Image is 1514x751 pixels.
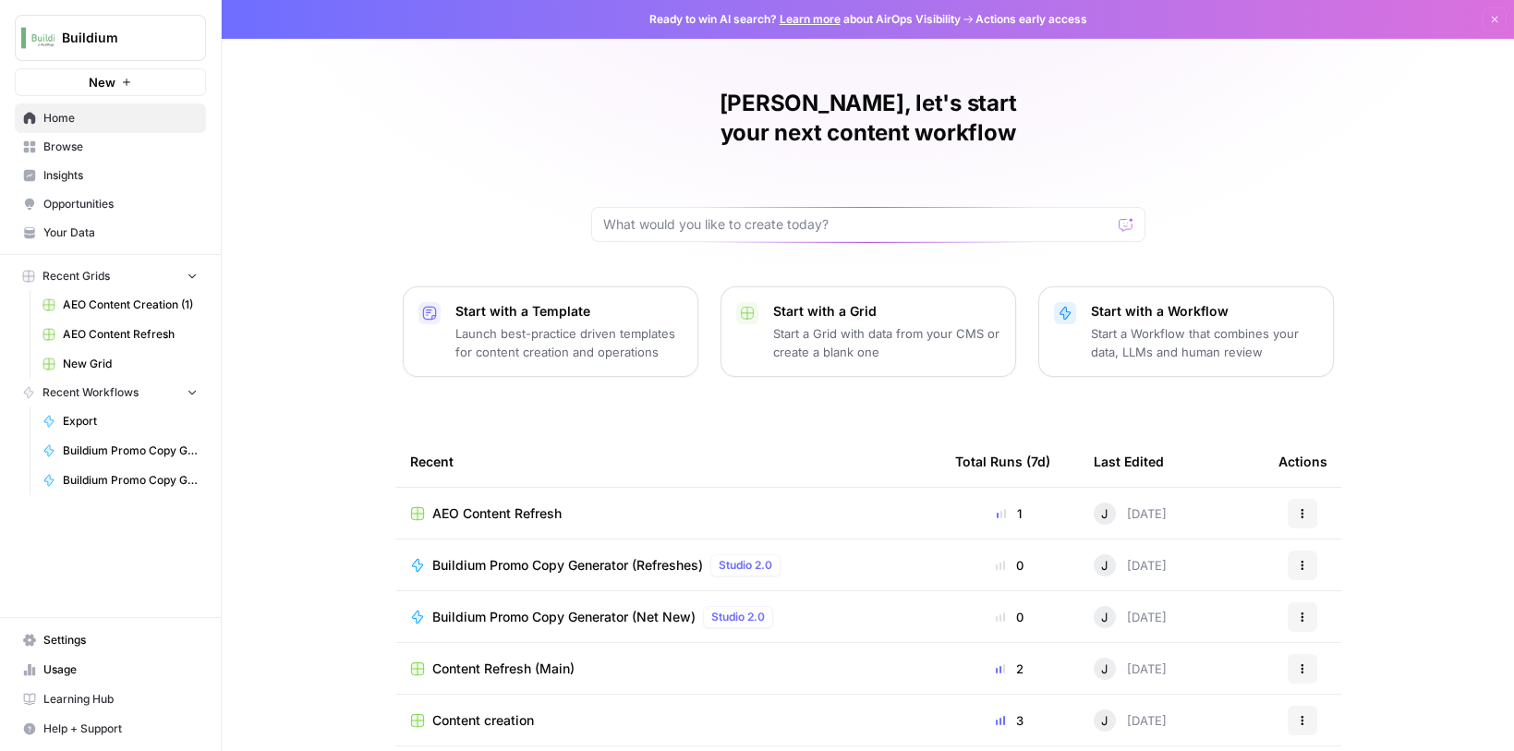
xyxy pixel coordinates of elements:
div: 0 [955,556,1064,575]
p: Start with a Template [455,302,683,321]
span: Recent Workflows [42,384,139,401]
div: [DATE] [1094,554,1167,576]
p: Launch best-practice driven templates for content creation and operations [455,324,683,361]
div: Actions [1278,436,1327,487]
span: Home [43,110,198,127]
h1: [PERSON_NAME], let's start your next content workflow [591,89,1145,148]
span: AEO Content Creation (1) [63,297,198,313]
a: Content Refresh (Main) [410,660,926,678]
div: [DATE] [1094,503,1167,525]
button: Recent Workflows [15,379,206,406]
span: Buildium [62,29,174,47]
span: Buildium Promo Copy Generator (Refreshes) [432,556,703,575]
button: Help + Support [15,714,206,744]
span: Content Refresh (Main) [432,660,575,678]
a: Your Data [15,218,206,248]
input: What would you like to create today? [603,215,1111,234]
a: Insights [15,161,206,190]
a: Buildium Promo Copy Generator (Net New) [34,436,206,466]
span: Recent Grids [42,268,110,285]
p: Start with a Workflow [1091,302,1318,321]
div: Last Edited [1094,436,1164,487]
span: Learning Hub [43,691,198,708]
button: Start with a TemplateLaunch best-practice driven templates for content creation and operations [403,286,698,377]
button: Start with a GridStart a Grid with data from your CMS or create a blank one [721,286,1016,377]
a: Home [15,103,206,133]
span: Export [63,413,198,430]
a: AEO Content Refresh [34,320,206,349]
img: Buildium Logo [21,21,55,55]
button: Workspace: Buildium [15,15,206,61]
span: Your Data [43,224,198,241]
div: 2 [955,660,1064,678]
div: [DATE] [1094,606,1167,628]
span: Buildium Promo Copy Generator (Net New) [432,608,696,626]
a: AEO Content Creation (1) [34,290,206,320]
span: New Grid [63,356,198,372]
button: Start with a WorkflowStart a Workflow that combines your data, LLMs and human review [1038,286,1334,377]
span: Help + Support [43,721,198,737]
a: Export [34,406,206,436]
div: Recent [410,436,926,487]
a: Learn more [780,12,841,26]
span: Usage [43,661,198,678]
span: Settings [43,632,198,648]
span: Actions early access [975,11,1087,28]
span: Content creation [432,711,534,730]
a: Buildium Promo Copy Generator (Net New)Studio 2.0 [410,606,926,628]
a: New Grid [34,349,206,379]
a: Buildium Promo Copy Generator (Refreshes) [34,466,206,495]
span: Opportunities [43,196,198,212]
span: New [89,73,115,91]
a: Usage [15,655,206,684]
a: Buildium Promo Copy Generator (Refreshes)Studio 2.0 [410,554,926,576]
span: AEO Content Refresh [63,326,198,343]
span: Studio 2.0 [719,557,772,574]
span: Studio 2.0 [711,609,765,625]
span: J [1101,556,1108,575]
p: Start a Workflow that combines your data, LLMs and human review [1091,324,1318,361]
span: Ready to win AI search? about AirOps Visibility [649,11,961,28]
button: New [15,68,206,96]
a: Learning Hub [15,684,206,714]
span: Browse [43,139,198,155]
div: 3 [955,711,1064,730]
div: 0 [955,608,1064,626]
span: J [1101,608,1108,626]
a: Content creation [410,711,926,730]
a: AEO Content Refresh [410,504,926,523]
span: Insights [43,167,198,184]
div: [DATE] [1094,658,1167,680]
span: Buildium Promo Copy Generator (Net New) [63,442,198,459]
a: Opportunities [15,189,206,219]
a: Settings [15,625,206,655]
span: AEO Content Refresh [432,504,562,523]
span: Buildium Promo Copy Generator (Refreshes) [63,472,198,489]
button: Recent Grids [15,262,206,290]
div: 1 [955,504,1064,523]
span: J [1101,711,1108,730]
p: Start with a Grid [773,302,1000,321]
a: Browse [15,132,206,162]
div: Total Runs (7d) [955,436,1050,487]
span: J [1101,660,1108,678]
span: J [1101,504,1108,523]
div: [DATE] [1094,709,1167,732]
p: Start a Grid with data from your CMS or create a blank one [773,324,1000,361]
